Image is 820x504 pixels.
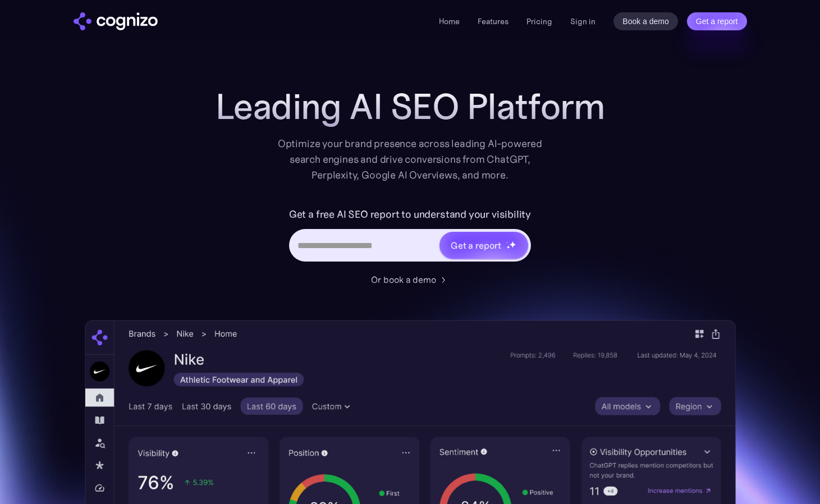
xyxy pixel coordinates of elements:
[438,231,529,260] a: Get a reportstarstarstar
[451,239,501,252] div: Get a report
[289,205,531,267] form: Hero URL Input Form
[526,16,552,26] a: Pricing
[570,15,595,28] a: Sign in
[439,16,460,26] a: Home
[613,12,678,30] a: Book a demo
[371,273,436,286] div: Or book a demo
[509,241,516,248] img: star
[216,86,605,127] h1: Leading AI SEO Platform
[289,205,531,223] label: Get a free AI SEO report to understand your visibility
[506,241,508,243] img: star
[371,273,450,286] a: Or book a demo
[478,16,509,26] a: Features
[74,12,158,30] img: cognizo logo
[74,12,158,30] a: home
[506,245,510,249] img: star
[272,136,548,183] div: Optimize your brand presence across leading AI-powered search engines and drive conversions from ...
[687,12,747,30] a: Get a report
